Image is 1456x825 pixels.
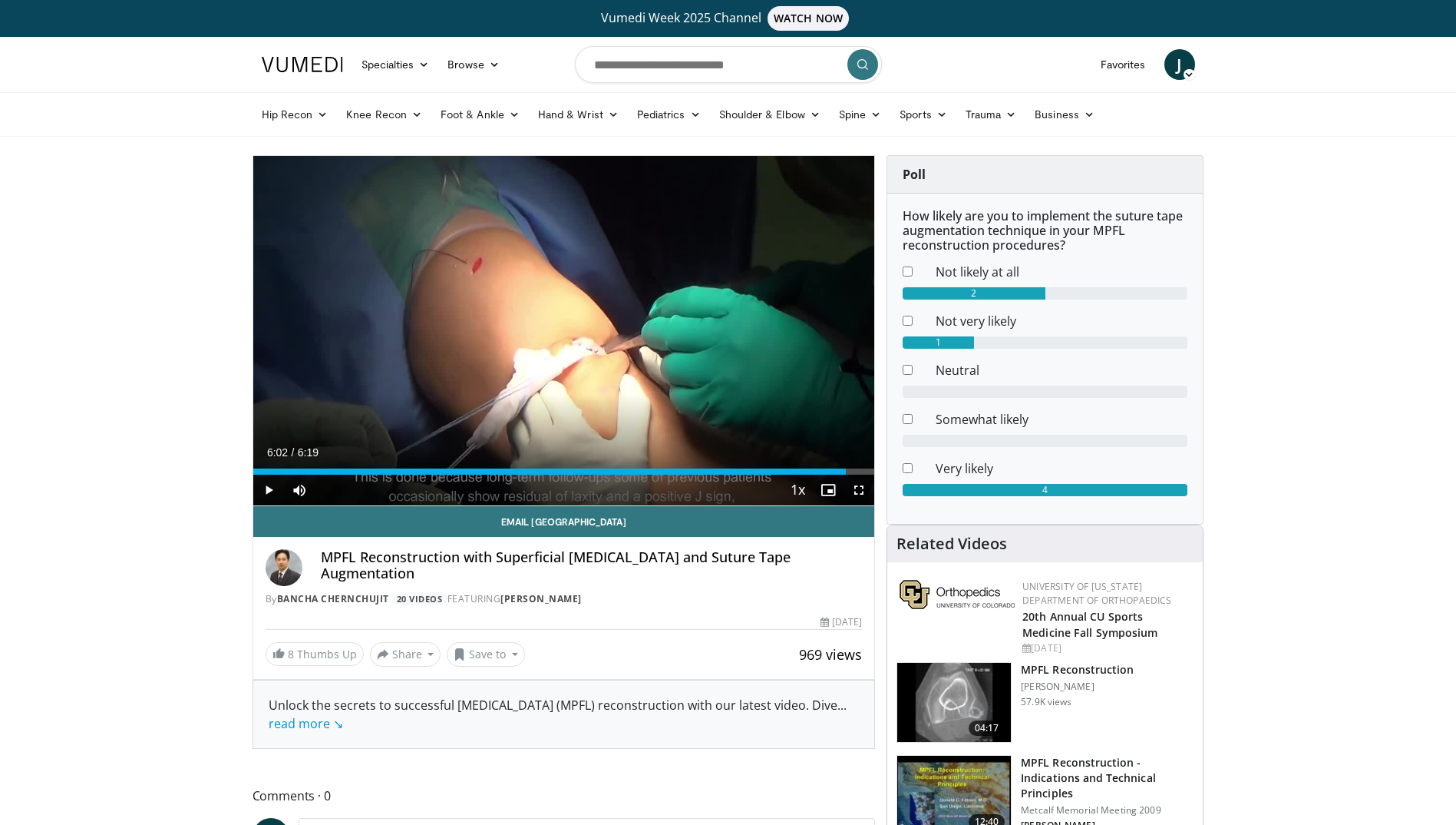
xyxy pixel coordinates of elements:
[890,99,956,130] a: Sports
[253,786,876,806] span: Comments 0
[253,469,875,475] div: Progress Bar
[431,99,529,130] a: Foot & Ankle
[830,99,890,130] a: Spine
[266,642,364,666] a: 8 Thumbs Up
[628,99,710,130] a: Pediatrics
[813,475,844,505] button: Enable picture-in-picture mode
[1021,696,1071,708] p: 57.9K views
[969,721,1005,736] span: 04:17
[529,99,628,130] a: Hand & Wrist
[820,615,862,629] div: [DATE]
[269,696,860,733] div: Unlock the secrets to successful [MEDICAL_DATA] (MPFL) reconstruction with our latest video. Dive
[264,6,1193,31] a: Vumedi Week 2025 ChannelWATCH NOW
[352,49,439,80] a: Specialties
[253,99,338,130] a: Hip Recon
[269,715,343,732] a: read more ↘
[1021,662,1134,678] h3: MPFL Reconstruction
[266,592,863,606] div: By FEATURING
[782,475,813,505] button: Playback Rate
[924,361,1199,379] dd: Neutral
[292,446,295,459] span: /
[253,156,875,506] video-js: Video Player
[269,697,847,732] span: ...
[924,459,1199,478] dd: Very likely
[266,549,302,586] img: Avatar
[924,312,1199,330] dd: Not very likely
[391,592,447,605] a: 20 Videos
[277,592,389,605] a: Bancha Chernchujit
[438,49,509,80] a: Browse
[903,287,1045,300] div: 2
[500,592,582,605] a: [PERSON_NAME]
[799,645,862,664] span: 969 views
[253,506,875,537] a: Email [GEOGRAPHIC_DATA]
[253,475,284,505] button: Play
[1021,804,1194,817] p: Metcalf Memorial Meeting 2009
[924,410,1199,429] dd: Somewhat likely
[844,475,874,505] button: Fullscreen
[337,99,431,130] a: Knee Recon
[1091,49,1155,80] a: Favorites
[1021,755,1194,801] h3: MPFL Reconstruction - Indications and Technical Principles
[1025,99,1104,130] a: Business
[321,549,863,582] h4: MPFL Reconstruction with Superficial [MEDICAL_DATA] and Suture Tape Augmentation
[575,46,882,83] input: Search topics, interventions
[1022,641,1190,655] div: [DATE]
[896,662,1194,744] a: 04:17 MPFL Reconstruction [PERSON_NAME] 57.9K views
[768,6,849,31] span: WATCH NOW
[900,580,1015,609] img: 355603a8-37da-49b6-856f-e00d7e9307d3.png.150x105_q85_autocrop_double_scale_upscale_version-0.2.png
[284,475,315,505] button: Mute
[1021,681,1134,693] p: [PERSON_NAME]
[370,642,441,667] button: Share
[903,209,1187,253] h6: How likely are you to implement the suture tape augmentation technique in your MPFL reconstructio...
[1164,49,1195,80] a: J
[710,99,830,130] a: Shoulder & Elbow
[262,57,343,72] img: VuMedi Logo
[896,535,1007,553] h4: Related Videos
[447,642,525,667] button: Save to
[1022,580,1171,607] a: University of [US_STATE] Department of Orthopaedics
[298,446,319,459] span: 6:19
[903,166,926,183] strong: Poll
[903,484,1187,496] div: 4
[897,663,1011,743] img: 38434_0000_3.png.150x105_q85_crop-smart_upscale.jpg
[956,99,1026,130] a: Trauma
[903,336,974,349] div: 1
[288,647,294,661] span: 8
[267,446,288,459] span: 6:02
[1022,609,1157,640] a: 20th Annual CU Sports Medicine Fall Symposium
[924,263,1199,281] dd: Not likely at all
